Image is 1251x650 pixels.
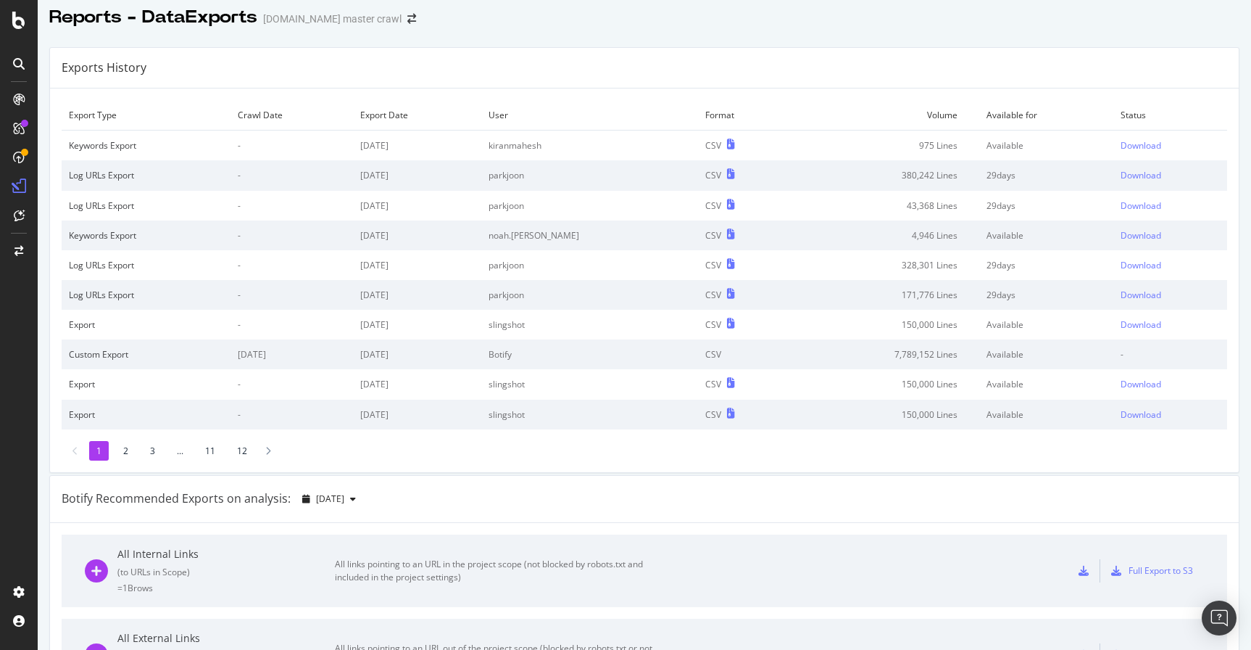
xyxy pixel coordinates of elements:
td: [DATE] [353,250,481,280]
td: 7,789,152 Lines [789,340,979,369]
div: Open Intercom Messenger [1202,601,1237,635]
div: Available [986,348,1107,361]
div: CSV [705,378,721,390]
div: [DOMAIN_NAME] master crawl [263,12,402,26]
div: Reports - DataExports [49,5,257,30]
div: Custom Export [69,348,223,361]
div: = 1B rows [117,582,335,594]
span: 2025 Sep. 29th [316,493,344,505]
div: Download [1121,378,1161,390]
div: All External Links [117,631,335,646]
div: s3-export [1111,566,1121,576]
div: Keywords Export [69,139,223,152]
div: Download [1121,259,1161,271]
td: - [230,221,353,250]
div: csv-export [1078,566,1089,576]
td: - [230,250,353,280]
a: Download [1121,318,1220,331]
td: Crawl Date [230,100,353,131]
div: Available [986,139,1107,152]
div: Download [1121,289,1161,301]
div: Available [986,408,1107,421]
td: 29 days [979,250,1114,280]
a: Download [1121,139,1220,152]
li: 2 [116,441,136,461]
td: - [1113,340,1227,369]
div: CSV [705,318,721,331]
div: Download [1121,408,1161,421]
td: - [230,191,353,221]
div: Download [1121,139,1161,152]
div: CSV [705,408,721,421]
div: Download [1121,199,1161,212]
td: [DATE] [230,340,353,369]
div: Download [1121,318,1161,331]
td: Status [1113,100,1227,131]
div: CSV [705,169,721,181]
td: [DATE] [353,131,481,161]
div: Botify Recommended Exports on analysis: [62,490,291,507]
td: [DATE] [353,310,481,340]
div: Log URLs Export [69,169,223,181]
div: Export [69,378,223,390]
a: Download [1121,259,1220,271]
div: Download [1121,229,1161,242]
td: slingshot [481,400,698,429]
td: 380,242 Lines [789,160,979,190]
td: [DATE] [353,191,481,221]
td: 328,301 Lines [789,250,979,280]
td: [DATE] [353,340,481,369]
li: 3 [143,441,162,461]
div: ( to URLs in Scope ) [117,566,335,578]
a: Download [1121,199,1220,212]
td: 171,776 Lines [789,280,979,310]
div: CSV [705,139,721,152]
td: slingshot [481,310,698,340]
div: Download [1121,169,1161,181]
button: [DATE] [296,487,362,511]
div: Keywords Export [69,229,223,242]
div: All Internal Links [117,547,335,561]
li: 11 [198,441,223,461]
td: [DATE] [353,221,481,250]
div: Export [69,408,223,421]
td: [DATE] [353,160,481,190]
div: Export [69,318,223,331]
td: 150,000 Lines [789,369,979,399]
div: CSV [705,259,721,271]
td: parkjoon [481,160,698,190]
a: Download [1121,229,1220,242]
td: User [481,100,698,131]
div: CSV [705,199,721,212]
td: parkjoon [481,191,698,221]
div: Log URLs Export [69,289,223,301]
div: arrow-right-arrow-left [407,14,416,24]
td: parkjoon [481,250,698,280]
td: 29 days [979,160,1114,190]
td: Volume [789,100,979,131]
a: Download [1121,289,1220,301]
a: Download [1121,378,1220,390]
td: parkjoon [481,280,698,310]
td: - [230,310,353,340]
li: 1 [89,441,109,461]
td: Available for [979,100,1114,131]
div: Full Export to S3 [1129,564,1193,577]
td: 29 days [979,191,1114,221]
td: - [230,280,353,310]
td: 43,368 Lines [789,191,979,221]
td: noah.[PERSON_NAME] [481,221,698,250]
td: 975 Lines [789,131,979,161]
td: Format [698,100,789,131]
li: 12 [230,441,254,461]
td: Export Date [353,100,481,131]
div: Available [986,378,1107,390]
td: [DATE] [353,369,481,399]
td: 150,000 Lines [789,400,979,429]
div: Exports History [62,59,146,76]
td: - [230,160,353,190]
td: - [230,369,353,399]
td: 29 days [979,280,1114,310]
td: 4,946 Lines [789,221,979,250]
td: Botify [481,340,698,369]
